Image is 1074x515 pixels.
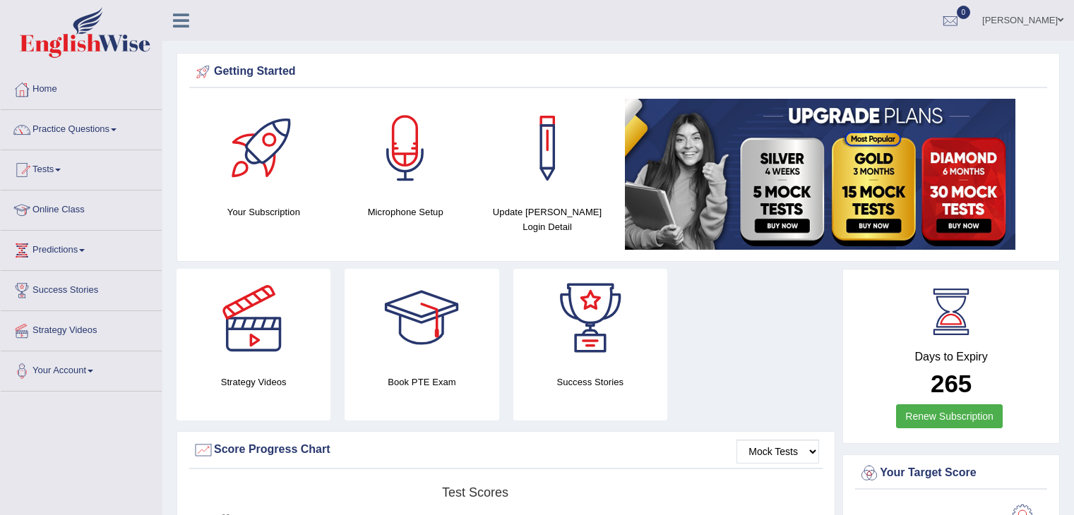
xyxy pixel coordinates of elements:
h4: Success Stories [513,375,667,389]
div: Your Target Score [859,463,1044,484]
h4: Book PTE Exam [345,375,499,389]
h4: Your Subscription [200,205,328,219]
h4: Days to Expiry [859,351,1044,363]
img: small5.jpg [625,99,1015,250]
a: Predictions [1,231,162,266]
div: Getting Started [193,61,1044,83]
a: Your Account [1,351,162,387]
a: Renew Subscription [896,404,1003,428]
span: 0 [957,6,971,19]
a: Strategy Videos [1,311,162,346]
b: 265 [931,370,972,397]
a: Success Stories [1,271,162,306]
h4: Strategy Videos [177,375,330,389]
a: Home [1,70,162,105]
a: Online Class [1,190,162,226]
div: Score Progress Chart [193,440,819,461]
h4: Microphone Setup [342,205,470,219]
a: Tests [1,150,162,186]
h4: Update [PERSON_NAME] Login Detail [484,205,611,234]
a: Practice Questions [1,110,162,145]
tspan: Test scores [442,485,508,499]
